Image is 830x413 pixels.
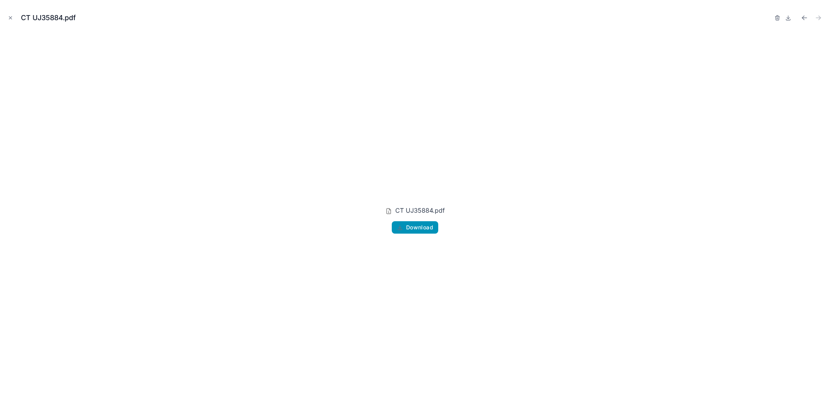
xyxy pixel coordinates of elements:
[395,206,445,214] span: CT UJ35884.pdf
[799,12,810,23] button: Previous file
[813,12,824,23] button: Next file
[6,14,15,22] button: Close modal
[406,224,433,231] span: Download
[21,12,82,23] div: CT UJ35884.pdf
[392,221,438,234] button: Download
